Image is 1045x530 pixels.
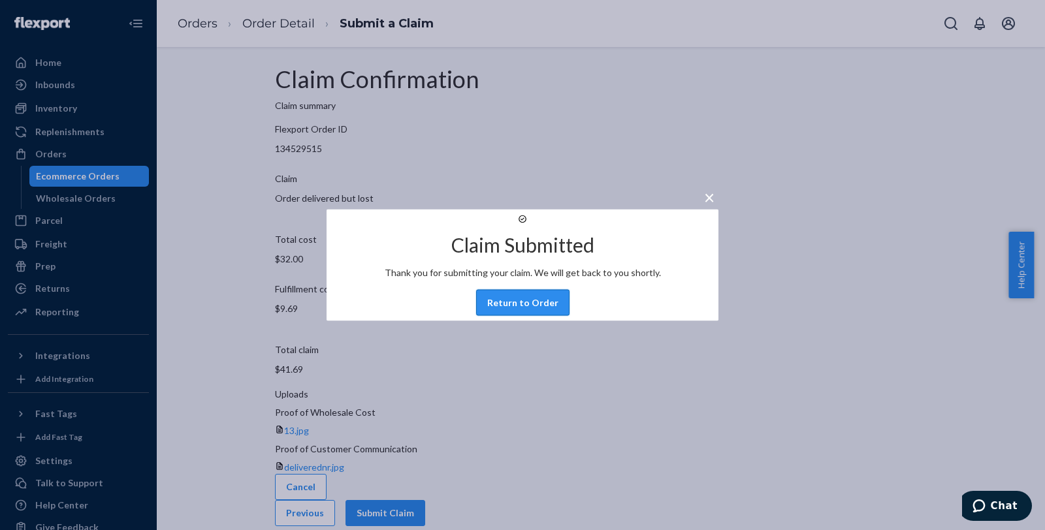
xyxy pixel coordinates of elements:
[962,491,1032,523] iframe: To enrich screen reader interactions, please activate Accessibility in Grammarly extension settings
[385,266,661,279] p: Thank you for submitting your claim. We will get back to you shortly.
[451,234,594,256] h2: Claim Submitted
[704,186,715,208] span: ×
[476,290,570,316] button: Return to Order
